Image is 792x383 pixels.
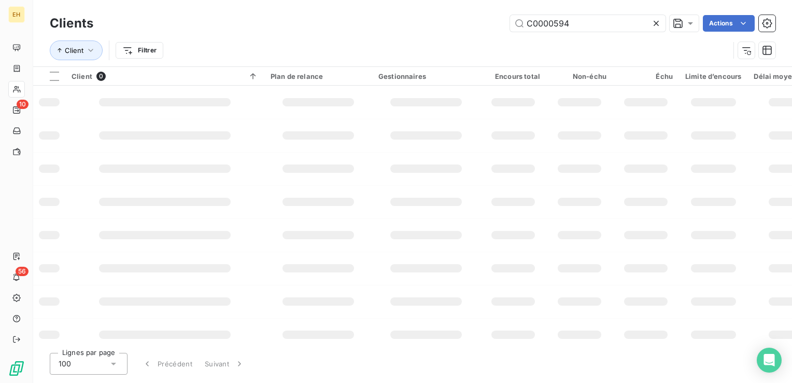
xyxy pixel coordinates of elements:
img: Logo LeanPay [8,360,25,377]
a: 10 [8,102,24,118]
h3: Clients [50,14,93,33]
div: Plan de relance [271,72,366,80]
button: Précédent [136,353,199,375]
div: Open Intercom Messenger [757,348,782,373]
button: Actions [703,15,755,32]
div: Gestionnaires [378,72,474,80]
span: 0 [96,72,106,81]
button: Suivant [199,353,251,375]
button: Client [50,40,103,60]
div: Non-échu [553,72,606,80]
span: 56 [16,267,29,276]
button: Filtrer [116,42,163,59]
input: Rechercher [510,15,666,32]
div: Limite d’encours [685,72,741,80]
div: Échu [619,72,673,80]
span: Client [65,46,83,54]
span: Client [72,72,92,80]
span: 100 [59,359,71,369]
span: 10 [17,100,29,109]
div: Encours total [486,72,540,80]
div: EH [8,6,25,23]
